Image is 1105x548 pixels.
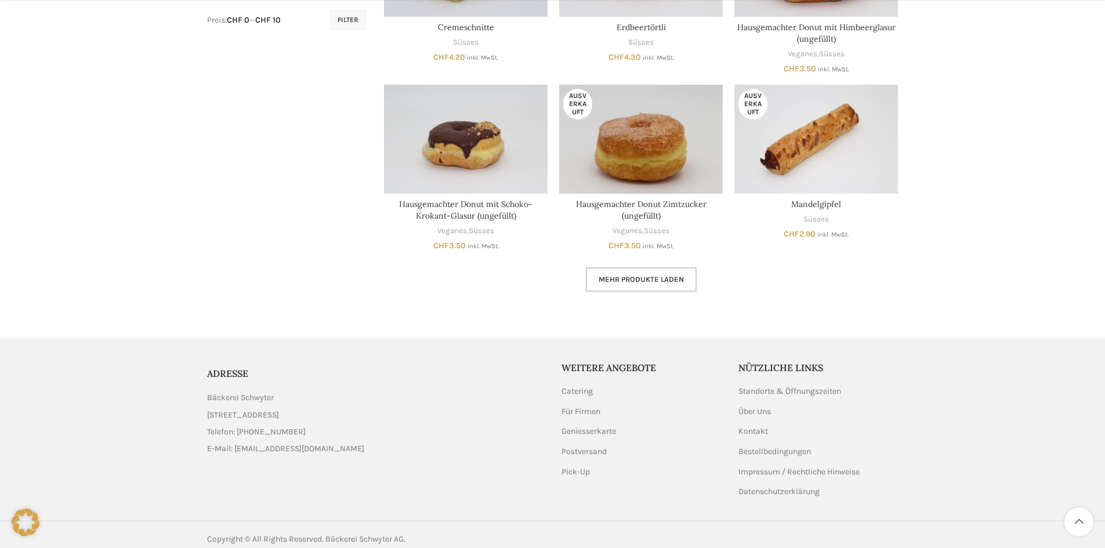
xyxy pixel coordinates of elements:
[563,89,592,119] span: Ausverkauft
[608,241,624,251] span: CHF
[608,52,624,62] span: CHF
[738,386,842,397] a: Standorte & Öffnungszeiten
[559,85,723,194] a: Hausgemachter Donut Zimtzucker (ungefüllt)
[561,386,594,397] a: Catering
[738,89,767,119] span: Ausverkauft
[207,442,544,455] a: List item link
[784,64,816,74] bdi: 3.50
[453,37,479,48] a: Süsses
[561,406,602,418] a: Für Firmen
[608,52,641,62] bdi: 4.30
[784,229,799,239] span: CHF
[469,226,494,237] a: Süsses
[207,426,544,438] a: List item link
[738,426,769,437] a: Kontakt
[399,199,532,221] a: Hausgemachter Donut mit Schoko-Krokant-Glasur (ungefüllt)
[738,486,821,498] a: Datenschutzerklärung
[613,226,642,237] a: Veganes
[1064,507,1093,536] a: Scroll to top button
[791,199,841,209] a: Mandelgipfel
[561,426,617,437] a: Geniesserkarte
[817,231,849,238] small: inkl. MwSt.
[599,275,684,284] span: Mehr Produkte laden
[559,226,723,237] div: ,
[467,54,498,61] small: inkl. MwSt.
[384,226,548,237] div: ,
[561,361,722,374] h5: Weitere Angebote
[617,22,666,32] a: Erdbeertörtli
[561,466,591,478] a: Pick-Up
[738,406,772,418] a: Über Uns
[738,466,861,478] a: Impressum / Rechtliche Hinweise
[433,241,466,251] bdi: 3.50
[207,533,547,546] div: Copyright © All Rights Reserved. Bäckerei Schwyter AG.
[644,226,669,237] a: Süsses
[643,54,674,61] small: inkl. MwSt.
[788,49,817,60] a: Veganes
[738,446,812,458] a: Bestellbedingungen
[384,85,548,194] a: Hausgemachter Donut mit Schoko-Krokant-Glasur (ungefüllt)
[734,85,898,194] a: Mandelgipfel
[468,242,499,250] small: inkl. MwSt.
[255,15,281,25] span: CHF 10
[628,37,654,48] a: Süsses
[207,391,274,404] span: Bäckerei Schwyter
[329,9,367,30] button: Filter
[433,52,449,62] span: CHF
[608,241,641,251] bdi: 3.50
[643,242,674,250] small: inkl. MwSt.
[818,66,849,73] small: inkl. MwSt.
[576,199,707,221] a: Hausgemachter Donut Zimtzucker (ungefüllt)
[784,64,799,74] span: CHF
[433,241,449,251] span: CHF
[561,446,608,458] a: Postversand
[438,22,494,32] a: Cremeschnitte
[734,49,898,60] div: ,
[437,226,467,237] a: Veganes
[207,409,279,422] span: [STREET_ADDRESS]
[784,229,816,239] bdi: 2.90
[738,361,899,374] h5: Nützliche Links
[586,267,697,292] a: Mehr Produkte laden
[227,15,249,25] span: CHF 0
[803,214,829,225] a: Süsses
[819,49,845,60] a: Süsses
[737,22,896,44] a: Hausgemachter Donut mit Himbeerglasur (ungefüllt)
[433,52,465,62] bdi: 4.20
[207,368,248,379] span: ADRESSE
[207,14,281,26] div: Preis: —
